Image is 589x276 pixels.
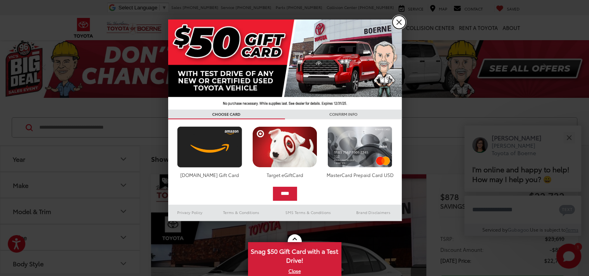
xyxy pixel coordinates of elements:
[168,19,402,110] img: 42635_top_851395.jpg
[168,110,285,119] h3: CHOOSE CARD
[250,126,319,168] img: targetcard.png
[325,126,394,168] img: mastercard.png
[285,110,402,119] h3: CONFIRM INFO
[175,172,244,178] div: [DOMAIN_NAME] Gift Card
[325,172,394,178] div: MasterCard Prepaid Card USD
[249,243,341,267] span: Snag $50 Gift Card with a Test Drive!
[250,172,319,178] div: Target eGiftCard
[168,208,212,217] a: Privacy Policy
[175,126,244,168] img: amazoncard.png
[345,208,402,217] a: Brand Disclaimers
[211,208,271,217] a: Terms & Conditions
[271,208,345,217] a: SMS Terms & Conditions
